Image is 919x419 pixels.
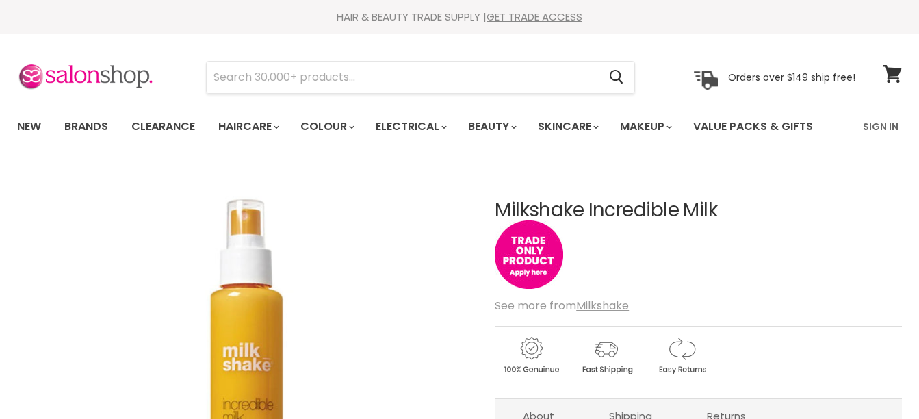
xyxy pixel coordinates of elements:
[570,335,643,377] img: shipping.gif
[208,112,287,141] a: Haircare
[206,61,635,94] form: Product
[54,112,118,141] a: Brands
[495,298,629,314] span: See more from
[645,335,718,377] img: returns.gif
[576,298,629,314] a: Milkshake
[7,107,839,147] ul: Main menu
[458,112,525,141] a: Beauty
[495,220,563,289] img: tradeonly_small.jpg
[121,112,205,141] a: Clearance
[683,112,823,141] a: Value Packs & Gifts
[7,112,51,141] a: New
[365,112,455,141] a: Electrical
[487,10,582,24] a: GET TRADE ACCESS
[290,112,363,141] a: Colour
[610,112,680,141] a: Makeup
[855,112,907,141] a: Sign In
[207,62,598,93] input: Search
[728,71,855,83] p: Orders over $149 ship free!
[528,112,607,141] a: Skincare
[495,200,902,221] h1: Milkshake Incredible Milk
[495,335,567,377] img: genuine.gif
[598,62,634,93] button: Search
